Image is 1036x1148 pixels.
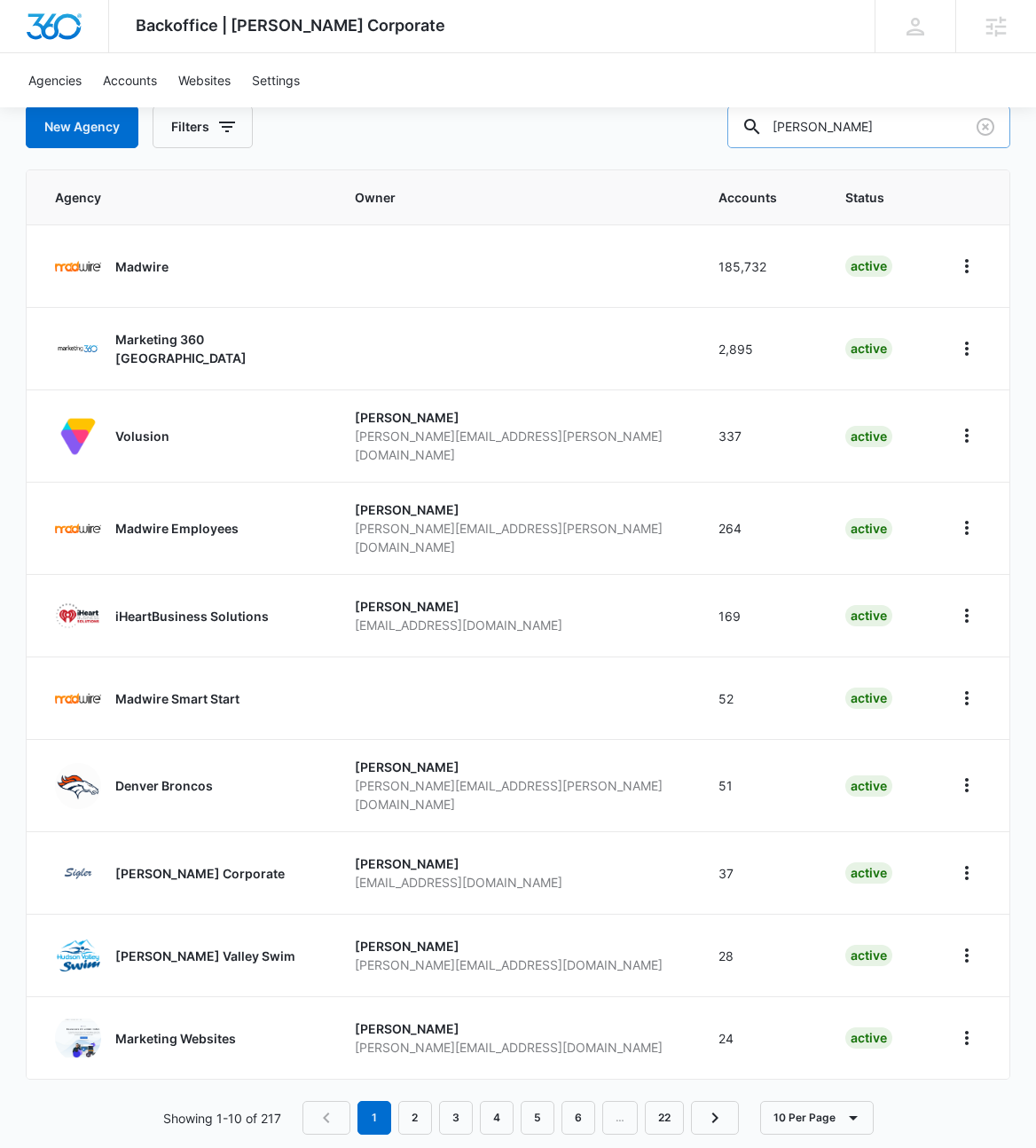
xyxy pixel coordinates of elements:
[953,421,981,450] button: Home
[355,937,676,955] p: [PERSON_NAME]
[845,775,892,797] div: active
[355,955,676,974] p: [PERSON_NAME][EMAIL_ADDRESS][DOMAIN_NAME]
[697,482,824,574] td: 264
[92,53,168,107] a: Accounts
[480,1101,514,1135] a: Page 4
[55,188,286,207] span: Agency
[55,413,311,460] a: Volusion
[115,776,213,795] p: Denver Broncos
[697,224,824,307] td: 185,732
[115,519,239,538] p: Madwire Employees
[115,607,269,625] p: iHeartBusiness Solutions
[953,771,981,799] button: Home
[760,1101,874,1135] button: 10 Per Page
[136,16,445,35] span: Backoffice | [PERSON_NAME] Corporate
[953,684,981,712] button: Home
[163,1109,281,1128] p: Showing 1-10 of 217
[355,519,676,556] p: [PERSON_NAME][EMAIL_ADDRESS][PERSON_NAME][DOMAIN_NAME]
[355,873,676,892] p: [EMAIL_ADDRESS][DOMAIN_NAME]
[115,864,285,883] p: [PERSON_NAME] Corporate
[697,574,824,657] td: 169
[55,932,311,979] a: [PERSON_NAME] Valley Swim
[845,862,892,884] div: active
[153,106,253,148] button: Filters
[26,106,138,148] a: New Agency
[953,1024,981,1052] button: Home
[355,1019,676,1038] p: [PERSON_NAME]
[953,252,981,280] button: Home
[697,389,824,482] td: 337
[845,338,892,359] div: active
[439,1101,473,1135] a: Page 3
[115,689,239,708] p: Madwire Smart Start
[953,602,981,630] button: Home
[355,1038,676,1057] p: [PERSON_NAME][EMAIL_ADDRESS][DOMAIN_NAME]
[115,427,169,445] p: Volusion
[845,426,892,447] div: active
[355,408,676,427] p: [PERSON_NAME]
[845,605,892,626] div: active
[953,514,981,542] button: Home
[355,500,676,519] p: [PERSON_NAME]
[845,256,892,277] div: active
[727,106,1010,148] input: Search
[355,427,676,464] p: [PERSON_NAME][EMAIL_ADDRESS][PERSON_NAME][DOMAIN_NAME]
[398,1101,432,1135] a: Page 2
[115,947,295,965] p: [PERSON_NAME] Valley Swim
[55,850,311,896] a: [PERSON_NAME] Corporate
[645,1101,684,1135] a: Page 22
[355,188,676,207] span: Owner
[115,1029,236,1048] p: Marketing Websites
[697,914,824,996] td: 28
[55,326,311,372] a: Marketing 360 [GEOGRAPHIC_DATA]
[845,688,892,709] div: active
[355,597,676,616] p: [PERSON_NAME]
[355,776,676,814] p: [PERSON_NAME][EMAIL_ADDRESS][PERSON_NAME][DOMAIN_NAME]
[697,996,824,1079] td: 24
[355,854,676,873] p: [PERSON_NAME]
[697,739,824,831] td: 51
[241,53,310,107] a: Settings
[953,334,981,363] button: Home
[697,831,824,914] td: 37
[55,1015,311,1061] a: Marketing Websites
[718,188,777,207] span: Accounts
[115,330,311,367] p: Marketing 360 [GEOGRAPHIC_DATA]
[55,675,311,721] a: Madwire Smart Start
[845,188,884,207] span: Status
[55,243,311,289] a: Madwire
[845,518,892,539] div: active
[55,593,311,639] a: iHeartBusiness Solutions
[55,763,311,809] a: Denver Broncos
[971,113,1000,141] button: Clear
[697,657,824,739] td: 52
[953,859,981,887] button: Home
[691,1101,739,1135] a: Next Page
[115,257,169,276] p: Madwire
[355,758,676,776] p: [PERSON_NAME]
[845,945,892,966] div: active
[521,1101,554,1135] a: Page 5
[953,941,981,970] button: Home
[561,1101,595,1135] a: Page 6
[18,53,92,107] a: Agencies
[845,1027,892,1049] div: active
[55,506,311,552] a: Madwire Employees
[355,616,676,634] p: [EMAIL_ADDRESS][DOMAIN_NAME]
[697,307,824,389] td: 2,895
[302,1101,739,1135] nav: Pagination
[168,53,241,107] a: Websites
[357,1101,391,1135] em: 1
